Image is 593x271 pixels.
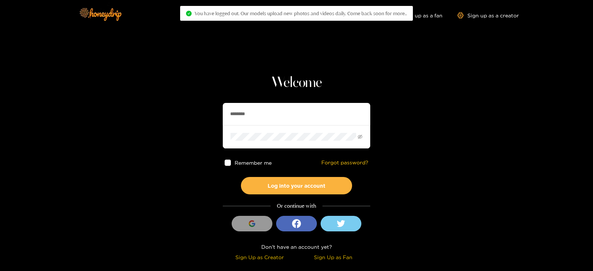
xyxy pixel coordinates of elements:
a: Sign up as a fan [392,12,443,19]
span: Remember me [235,160,272,165]
a: Forgot password? [321,160,368,166]
span: You have logged out. Our models upload new photos and videos daily. Come back soon for more.. [195,10,407,16]
div: Sign Up as Creator [225,253,295,261]
a: Sign up as a creator [457,12,519,19]
div: Or continue with [223,202,370,210]
button: Log into your account [241,177,352,194]
div: Don't have an account yet? [223,242,370,251]
span: check-circle [186,11,192,16]
div: Sign Up as Fan [298,253,368,261]
h1: Welcome [223,74,370,92]
span: eye-invisible [358,134,362,139]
